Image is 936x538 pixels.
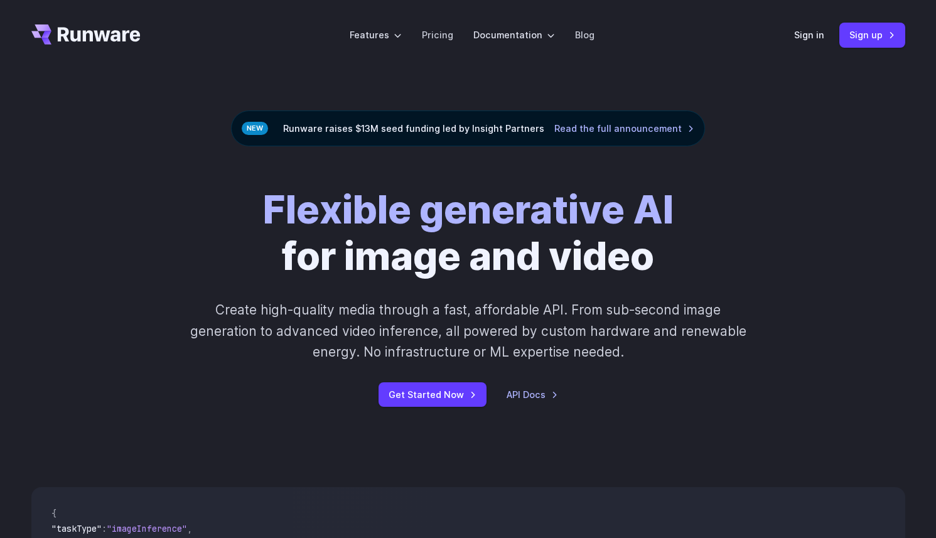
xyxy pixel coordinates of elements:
a: Blog [575,28,594,42]
a: Sign in [794,28,824,42]
a: Sign up [839,23,905,47]
label: Features [350,28,402,42]
a: Go to / [31,24,141,45]
span: : [102,523,107,534]
span: "imageInference" [107,523,187,534]
p: Create high-quality media through a fast, affordable API. From sub-second image generation to adv... [188,299,748,362]
label: Documentation [473,28,555,42]
a: API Docs [507,387,558,402]
a: Get Started Now [379,382,487,407]
span: "taskType" [51,523,102,534]
a: Pricing [422,28,453,42]
a: Read the full announcement [554,121,694,136]
div: Runware raises $13M seed funding led by Insight Partners [231,110,705,146]
h1: for image and video [263,186,674,279]
strong: Flexible generative AI [263,186,674,233]
span: , [187,523,192,534]
span: { [51,508,56,519]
